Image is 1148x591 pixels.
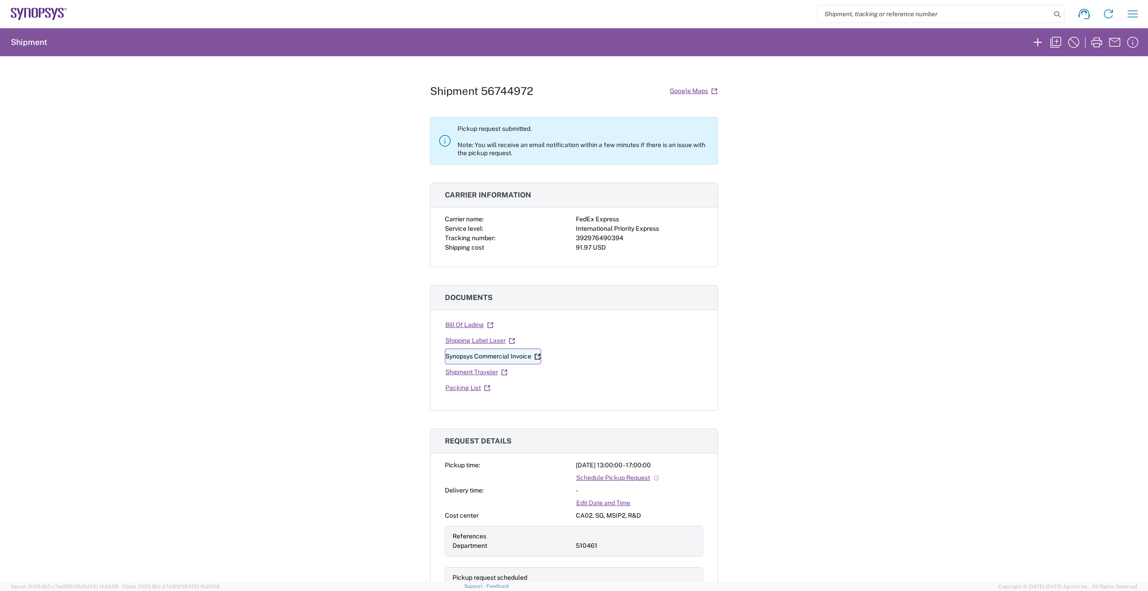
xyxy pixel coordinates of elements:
[445,461,480,469] span: Pickup time:
[445,191,531,199] span: Carrier information
[818,5,1051,22] input: Shipment, tracking or reference number
[445,487,484,494] span: Delivery time:
[486,583,509,589] a: Feedback
[11,584,118,589] span: Server: 2025.18.0-c7ad5f513fb
[453,541,572,551] div: Department
[576,541,695,551] div: 510461
[999,582,1137,591] span: Copyright © [DATE]-[DATE] Agistix Inc., All Rights Reserved
[576,215,703,224] div: FedEx Express
[122,584,220,589] span: Client: 2025.18.0-27d3021
[576,495,631,511] a: Edit Date and Time
[445,349,541,364] a: Synopsys Commercial Invoice
[82,584,118,589] span: [DATE] 14:43:55
[464,583,487,589] a: Support
[445,380,491,396] a: Packing List
[576,486,703,495] div: -
[453,574,527,581] span: Pickup request scheduled
[576,224,703,233] div: International Priority Express
[445,234,495,242] span: Tracking number:
[457,125,710,157] p: Pickup request submitted. Note: You will receive an email notification within a few minutes if th...
[445,317,494,333] a: Bill Of Lading
[576,461,703,470] div: [DATE] 13:00:00 - 17:00:00
[445,244,484,251] span: Shipping cost
[445,225,483,232] span: Service level:
[430,85,533,98] h1: Shipment 56744972
[453,533,486,540] span: References
[576,233,703,243] div: 392976490394
[576,243,703,252] div: 91.97 USD
[445,364,508,380] a: Shipment Traveler
[445,293,493,302] span: Documents
[445,333,516,349] a: Shipping Label Laser
[445,437,511,445] span: Request details
[669,83,718,99] a: Google Maps
[576,511,703,520] div: CA02, SG, MSIP2, R&D
[445,215,484,223] span: Carrier name:
[445,512,479,519] span: Cost center
[576,470,660,486] a: Schedule Pickup Request
[11,37,47,48] h2: Shipment
[183,584,220,589] span: [DATE] 10:20:09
